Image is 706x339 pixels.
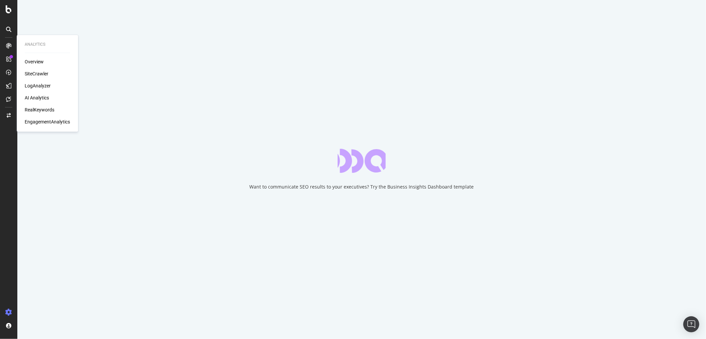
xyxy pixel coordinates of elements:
a: RealKeywords [25,106,54,113]
div: Want to communicate SEO results to your executives? Try the Business Insights Dashboard template [250,184,474,190]
div: Analytics [25,42,70,47]
a: Overview [25,58,44,65]
a: EngagementAnalytics [25,118,70,125]
a: AI Analytics [25,94,49,101]
div: Open Intercom Messenger [683,316,699,332]
a: LogAnalyzer [25,82,51,89]
div: animation [338,149,386,173]
a: SiteCrawler [25,70,48,77]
